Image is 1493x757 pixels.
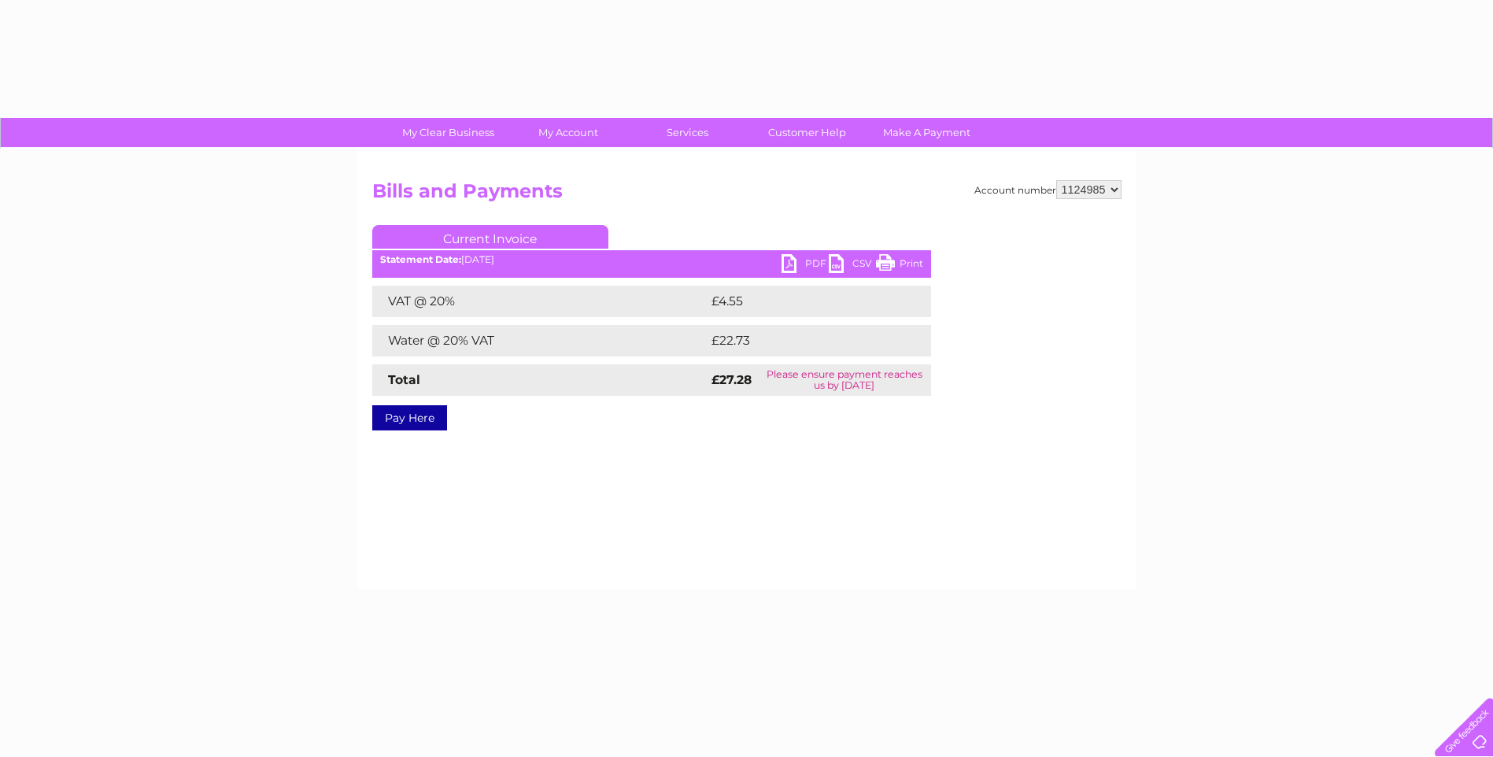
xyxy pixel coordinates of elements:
[623,118,752,147] a: Services
[372,286,708,317] td: VAT @ 20%
[708,325,899,356] td: £22.73
[372,254,931,265] div: [DATE]
[372,405,447,430] a: Pay Here
[380,253,461,265] b: Statement Date:
[862,118,992,147] a: Make A Payment
[372,325,708,356] td: Water @ 20% VAT
[758,364,931,396] td: Please ensure payment reaches us by [DATE]
[383,118,513,147] a: My Clear Business
[388,372,420,387] strong: Total
[782,254,829,277] a: PDF
[372,180,1122,210] h2: Bills and Payments
[711,372,752,387] strong: £27.28
[829,254,876,277] a: CSV
[974,180,1122,199] div: Account number
[876,254,923,277] a: Print
[372,225,608,249] a: Current Invoice
[742,118,872,147] a: Customer Help
[708,286,894,317] td: £4.55
[503,118,633,147] a: My Account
